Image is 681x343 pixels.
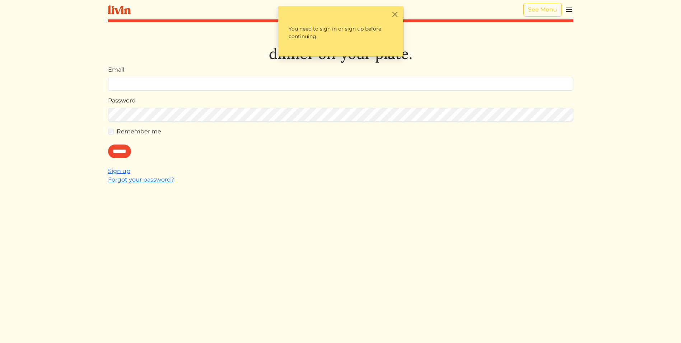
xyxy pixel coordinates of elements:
img: menu_hamburger-cb6d353cf0ecd9f46ceae1c99ecbeb4a00e71ca567a856bd81f57e9d8c17bb26.svg [565,5,573,14]
img: livin-logo-a0d97d1a881af30f6274990eb6222085a2533c92bbd1e4f22c21b4f0d0e3210c.svg [108,5,131,14]
a: Sign up [108,168,130,174]
label: Email [108,65,124,74]
h1: Let's take dinner off your plate. [108,28,573,63]
p: You need to sign in or sign up before continuing. [283,19,399,46]
label: Password [108,96,136,105]
a: Forgot your password? [108,176,174,183]
button: Close [391,10,399,18]
a: See Menu [523,3,562,17]
label: Remember me [117,127,161,136]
